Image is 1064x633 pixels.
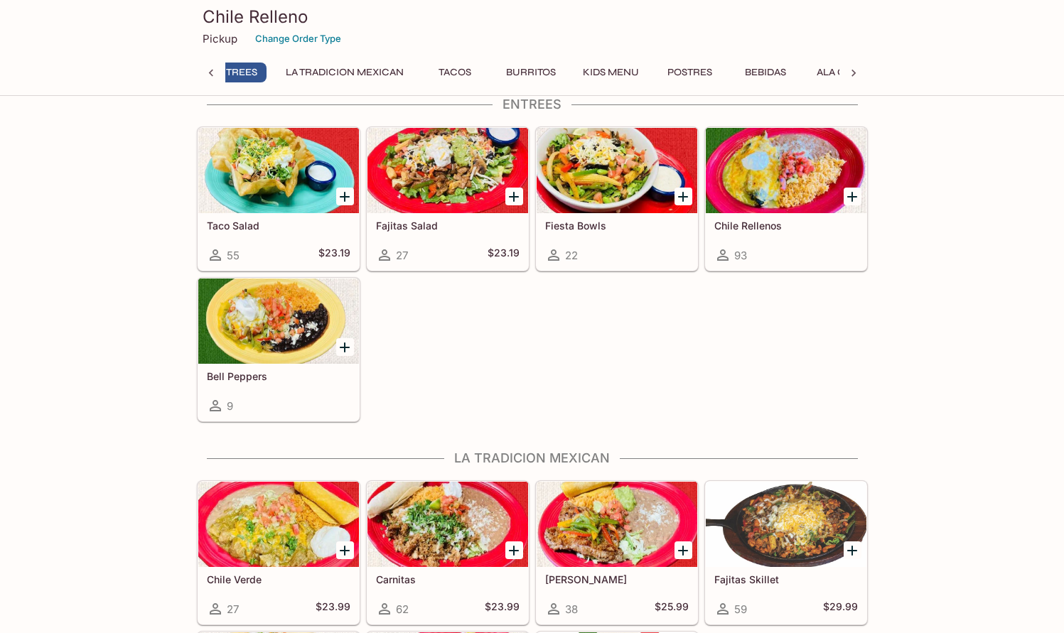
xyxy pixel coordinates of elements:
div: Carne Asada [537,482,697,567]
button: Add Fajitas Skillet [844,541,861,559]
button: Add Fajitas Salad [505,188,523,205]
h5: $23.99 [316,600,350,617]
a: Carnitas62$23.99 [367,481,529,624]
p: Pickup [203,32,237,45]
span: 22 [565,249,578,262]
button: Burritos [498,63,564,82]
div: Fiesta Bowls [537,128,697,213]
button: Add Bell Peppers [336,338,354,356]
div: Chile Verde [198,482,359,567]
button: Add Carnitas [505,541,523,559]
h5: Fiesta Bowls [545,220,689,232]
h4: Entrees [197,97,868,112]
h5: $23.99 [485,600,520,617]
button: Tacos [423,63,487,82]
button: Add Chile Verde [336,541,354,559]
button: Add Chile Rellenos [844,188,861,205]
h5: [PERSON_NAME] [545,573,689,585]
span: 9 [227,399,233,413]
div: Fajitas Salad [367,128,528,213]
h5: $25.99 [655,600,689,617]
h4: La Tradicion Mexican [197,450,868,466]
h5: $23.19 [488,247,520,264]
h5: Fajitas Salad [376,220,520,232]
div: Fajitas Skillet [706,482,866,567]
span: 59 [734,602,747,616]
button: La Tradicion Mexican [278,63,412,82]
button: Bebidas [733,63,797,82]
a: Taco Salad55$23.19 [198,127,360,271]
button: Postres [658,63,722,82]
h5: Chile Verde [207,573,350,585]
a: Fajitas Salad27$23.19 [367,127,529,271]
span: 27 [396,249,408,262]
h5: $23.19 [318,247,350,264]
span: 55 [227,249,240,262]
h5: Carnitas [376,573,520,585]
button: Change Order Type [249,28,348,50]
button: Add Taco Salad [336,188,354,205]
h5: $29.99 [823,600,858,617]
h5: Taco Salad [207,220,350,232]
button: Entrees [203,63,267,82]
button: Add Carne Asada [675,541,692,559]
a: Chile Verde27$23.99 [198,481,360,624]
a: Chile Rellenos93 [705,127,867,271]
button: Kids Menu [575,63,647,82]
span: 62 [396,602,409,616]
a: Fiesta Bowls22 [536,127,698,271]
button: Ala Carte & Sides [809,63,917,82]
span: 27 [227,602,239,616]
h5: Chile Rellenos [714,220,858,232]
div: Carnitas [367,482,528,567]
button: Add Fiesta Bowls [675,188,692,205]
a: Fajitas Skillet59$29.99 [705,481,867,624]
span: 93 [734,249,747,262]
div: Chile Rellenos [706,128,866,213]
h5: Bell Peppers [207,370,350,382]
a: Bell Peppers9 [198,278,360,421]
span: 38 [565,602,578,616]
div: Taco Salad [198,128,359,213]
div: Bell Peppers [198,278,359,364]
h3: Chile Relleno [203,6,862,28]
h5: Fajitas Skillet [714,573,858,585]
a: [PERSON_NAME]38$25.99 [536,481,698,624]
